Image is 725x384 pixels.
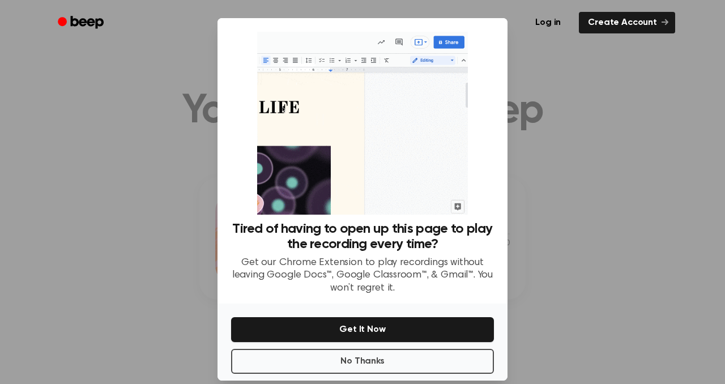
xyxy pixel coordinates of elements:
[231,221,494,252] h3: Tired of having to open up this page to play the recording every time?
[231,317,494,342] button: Get It Now
[231,257,494,295] p: Get our Chrome Extension to play recordings without leaving Google Docs™, Google Classroom™, & Gm...
[579,12,675,33] a: Create Account
[50,12,114,34] a: Beep
[524,10,572,36] a: Log in
[231,349,494,374] button: No Thanks
[257,32,467,215] img: Beep extension in action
